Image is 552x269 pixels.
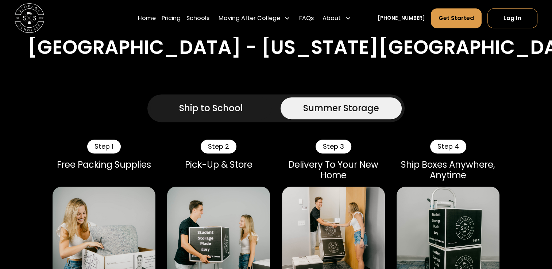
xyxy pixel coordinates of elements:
div: Step 1 [87,140,121,153]
div: Ship to School [179,102,243,115]
a: [PHONE_NUMBER] [377,15,425,22]
div: Ship Boxes Anywhere, Anytime [397,159,499,180]
img: Storage Scholars main logo [15,4,44,33]
div: Moving After College [215,8,293,28]
a: Schools [186,8,209,28]
div: Free Packing Supplies [53,159,155,170]
div: About [323,14,341,23]
div: Summer Storage [303,102,379,115]
a: Log In [487,8,537,28]
a: Get Started [431,8,482,28]
div: Step 2 [201,140,236,153]
a: Pricing [162,8,181,28]
div: Delivery To Your New Home [282,159,385,180]
a: Home [138,8,156,28]
div: Step 4 [430,140,466,153]
div: Pick-Up & Store [167,159,270,170]
div: About [320,8,354,28]
div: Step 3 [316,140,351,153]
a: FAQs [299,8,314,28]
div: Moving After College [218,14,280,23]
